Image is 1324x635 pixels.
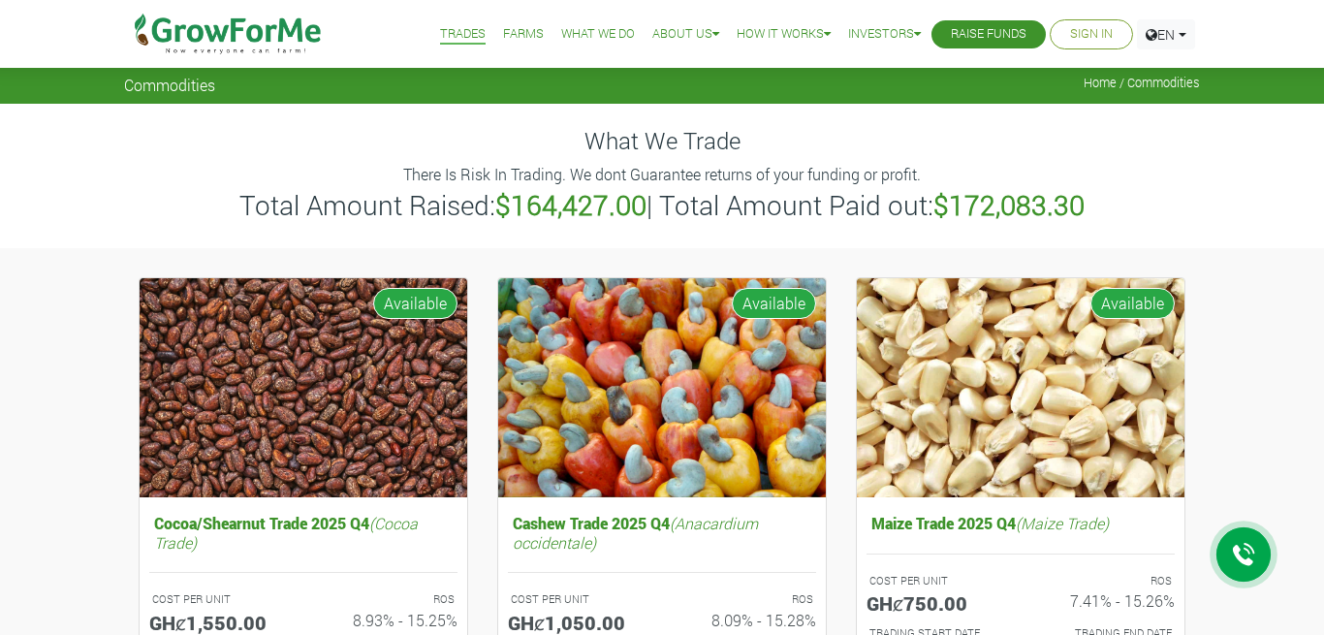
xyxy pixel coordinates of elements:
[149,611,289,634] h5: GHȼ1,550.00
[732,288,816,319] span: Available
[561,24,635,45] a: What We Do
[124,127,1200,155] h4: What We Trade
[152,591,286,608] p: COST PER UNIT
[1084,76,1200,90] span: Home / Commodities
[127,163,1197,186] p: There Is Risk In Trading. We dont Guarantee returns of your funding or profit.
[869,573,1003,589] p: COST PER UNIT
[124,76,215,94] span: Commodities
[154,513,418,552] i: (Cocoa Trade)
[1016,513,1109,533] i: (Maize Trade)
[440,24,486,45] a: Trades
[848,24,921,45] a: Investors
[933,187,1085,223] b: $172,083.30
[495,187,646,223] b: $164,427.00
[951,24,1026,45] a: Raise Funds
[503,24,544,45] a: Farms
[1137,19,1195,49] a: EN
[127,189,1197,222] h3: Total Amount Raised: | Total Amount Paid out:
[677,611,816,629] h6: 8.09% - 15.28%
[652,24,719,45] a: About Us
[679,591,813,608] p: ROS
[321,591,455,608] p: ROS
[1035,591,1175,610] h6: 7.41% - 15.26%
[737,24,831,45] a: How it Works
[1038,573,1172,589] p: ROS
[857,278,1184,498] img: growforme image
[373,288,457,319] span: Available
[498,278,826,498] img: growforme image
[318,611,457,629] h6: 8.93% - 15.25%
[149,509,457,556] h5: Cocoa/Shearnut Trade 2025 Q4
[513,513,758,552] i: (Anacardium occidentale)
[1090,288,1175,319] span: Available
[867,509,1175,537] h5: Maize Trade 2025 Q4
[508,509,816,556] h5: Cashew Trade 2025 Q4
[867,591,1006,615] h5: GHȼ750.00
[508,611,647,634] h5: GHȼ1,050.00
[140,278,467,498] img: growforme image
[511,591,645,608] p: COST PER UNIT
[1070,24,1113,45] a: Sign In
